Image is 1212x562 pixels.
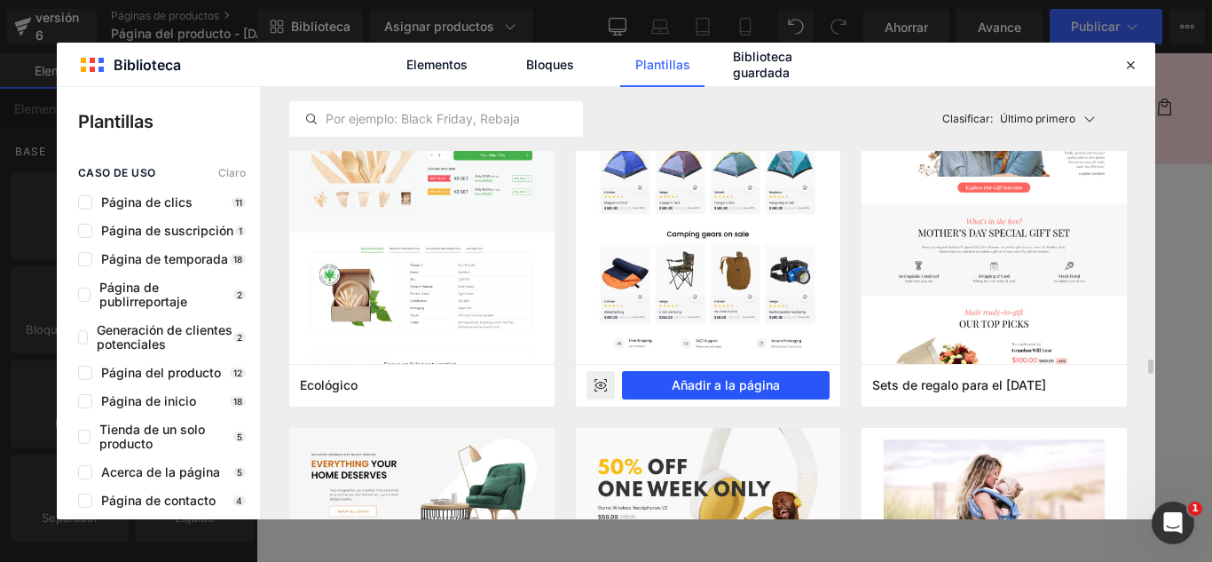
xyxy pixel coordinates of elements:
font: Plantillas [635,57,690,72]
a: Contacto [167,41,246,78]
font: 5 [237,431,242,442]
input: Por ejemplo: Black Friday, Rebajas,... [290,108,582,130]
font: Bloques [526,57,574,72]
font: Tienda de un solo producto [99,422,205,451]
font: Título predeterminado [569,300,720,317]
font: 4 [236,495,242,506]
font: ÁBACO [766,185,836,210]
button: Clasificar:Último primero [935,101,1128,137]
span: Sets de regalo para el Día de la Madre [872,377,1046,393]
font: Ecológico [300,377,358,392]
font: S/. 165.00 [731,218,800,235]
font: Acerca de la página [101,464,220,479]
font: Página de clics [101,194,193,210]
font: 5 [237,467,242,478]
font: 1 [239,226,242,236]
font: Página de contacto [101,493,216,508]
img: ÁBACO [122,178,423,479]
font: 1 [1192,503,1199,514]
font: Último primero [1000,112,1075,125]
font: Clasificar: [942,112,993,125]
a: ÁBACO [766,186,836,208]
font: Cantidad [768,341,834,358]
font: Generación de clientes potenciales [97,322,232,352]
font: Añadir a la cesta [737,419,865,437]
font: Claro [218,166,246,179]
font: Catálogo [98,51,157,67]
font: Página de suscripción [101,223,233,238]
font: Contacto [177,51,235,67]
font: S/. 99.00 [809,218,870,235]
button: Añadir a la cesta [711,407,892,450]
font: 2 [237,289,242,300]
font: Inicio [44,51,77,67]
img: Exclusiva Perú [445,7,622,114]
font: 18 [233,254,242,265]
span: Ecológico [300,377,358,393]
font: 2 [237,332,242,343]
a: Catálogo [88,41,168,78]
font: Página de temporada [101,251,228,266]
font: Página de publirreportaje [99,280,187,309]
font: 11 [235,197,242,208]
font: Página del producto [101,365,221,380]
font: Página de inicio [101,393,196,408]
summary: Búsqueda [923,41,962,80]
button: Añadir a la página [622,371,830,400]
font: Añadir a la página [672,377,780,392]
font: Biblioteca guardada [733,49,792,80]
font: Plantillas [78,111,153,132]
div: Avance [586,371,615,400]
font: 12 [233,368,242,378]
font: Título [550,267,586,284]
a: Inicio [34,41,88,78]
font: Sets de regalo para el [DATE] [872,377,1046,392]
font: Elementos [406,57,468,72]
iframe: Chat en vivo de Intercom [1152,502,1194,544]
font: caso de uso [78,166,155,179]
font: 18 [233,396,242,407]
